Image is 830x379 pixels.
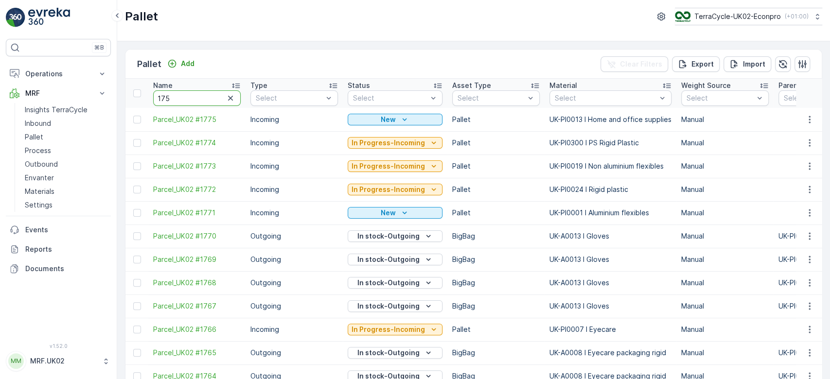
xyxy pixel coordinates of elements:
[348,184,442,195] button: In Progress-Incoming
[681,325,769,334] p: Manual
[133,279,141,287] div: Toggle Row Selected
[348,137,442,149] button: In Progress-Incoming
[21,198,111,212] a: Settings
[348,230,442,242] button: In stock-Outgoing
[153,161,241,171] a: Parcel_UK02 #1773
[681,81,731,90] p: Weight Source
[549,325,671,334] p: UK-PI0007 I Eyecare
[352,161,425,171] p: In Progress-Incoming
[250,138,338,148] p: Incoming
[452,231,540,241] p: BigBag
[6,8,25,27] img: logo
[549,255,671,264] p: UK-A0013 I Gloves
[25,119,51,128] p: Inbound
[25,187,54,196] p: Materials
[381,208,396,218] p: New
[452,348,540,358] p: BigBag
[21,171,111,185] a: Envanter
[25,105,88,115] p: Insights TerraCycle
[153,301,241,311] span: Parcel_UK02 #1767
[153,115,241,124] span: Parcel_UK02 #1775
[250,255,338,264] p: Outgoing
[348,114,442,125] button: New
[452,301,540,311] p: BigBag
[600,56,668,72] button: Clear Filters
[6,343,111,349] span: v 1.52.0
[549,301,671,311] p: UK-A0013 I Gloves
[8,353,24,369] div: MM
[153,255,241,264] a: Parcel_UK02 #1769
[694,12,781,21] p: TerraCycle-UK02-Econpro
[28,8,70,27] img: logo_light-DOdMpM7g.png
[681,138,769,148] p: Manual
[250,115,338,124] p: Incoming
[687,93,754,103] p: Select
[250,185,338,194] p: Incoming
[133,186,141,193] div: Toggle Row Selected
[250,301,338,311] p: Outgoing
[555,93,656,103] p: Select
[681,348,769,358] p: Manual
[6,240,111,259] a: Reports
[250,348,338,358] p: Outgoing
[250,81,267,90] p: Type
[153,185,241,194] span: Parcel_UK02 #1772
[137,57,161,71] p: Pallet
[6,259,111,278] a: Documents
[153,325,241,334] a: Parcel_UK02 #1766
[153,348,241,358] span: Parcel_UK02 #1765
[357,255,420,264] p: In stock-Outgoing
[549,185,671,194] p: UK-PI0024 I Rigid plastic
[452,138,540,148] p: Pallet
[452,255,540,264] p: BigBag
[452,81,491,90] p: Asset Type
[681,278,769,288] p: Manual
[133,139,141,147] div: Toggle Row Selected
[348,254,442,265] button: In stock-Outgoing
[785,13,809,20] p: ( +01:00 )
[25,159,58,169] p: Outbound
[357,231,420,241] p: In stock-Outgoing
[620,59,662,69] p: Clear Filters
[348,347,442,359] button: In stock-Outgoing
[381,115,396,124] p: New
[681,115,769,124] p: Manual
[352,325,425,334] p: In Progress-Incoming
[21,144,111,157] a: Process
[675,8,822,25] button: TerraCycle-UK02-Econpro(+01:00)
[25,132,43,142] p: Pallet
[181,59,194,69] p: Add
[452,278,540,288] p: BigBag
[133,232,141,240] div: Toggle Row Selected
[549,161,671,171] p: UK-PI0019 I Non aluminium flexibles
[153,138,241,148] span: Parcel_UK02 #1774
[549,115,671,124] p: UK-PI0013 I Home and office supplies
[452,325,540,334] p: Pallet
[25,173,54,183] p: Envanter
[250,278,338,288] p: Outgoing
[153,231,241,241] span: Parcel_UK02 #1770
[681,185,769,194] p: Manual
[133,116,141,123] div: Toggle Row Selected
[357,348,420,358] p: In stock-Outgoing
[133,162,141,170] div: Toggle Row Selected
[250,161,338,171] p: Incoming
[94,44,104,52] p: ⌘B
[691,59,714,69] p: Export
[348,207,442,219] button: New
[452,208,540,218] p: Pallet
[452,185,540,194] p: Pallet
[133,256,141,263] div: Toggle Row Selected
[352,138,425,148] p: In Progress-Incoming
[133,209,141,217] div: Toggle Row Selected
[25,225,107,235] p: Events
[153,208,241,218] a: Parcel_UK02 #1771
[125,9,158,24] p: Pallet
[452,161,540,171] p: Pallet
[153,81,173,90] p: Name
[250,325,338,334] p: Incoming
[681,208,769,218] p: Manual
